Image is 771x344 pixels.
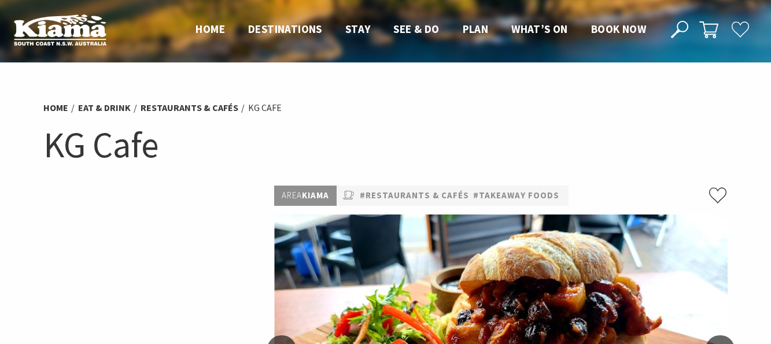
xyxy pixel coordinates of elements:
[184,20,658,39] nav: Main Menu
[345,22,371,36] span: Stay
[141,102,238,114] a: Restaurants & Cafés
[360,188,469,203] a: #Restaurants & Cafés
[473,188,559,203] a: #Takeaway Foods
[248,22,322,36] span: Destinations
[248,101,282,116] li: KG Cafe
[43,102,68,114] a: Home
[78,102,131,114] a: Eat & Drink
[393,22,439,36] span: See & Do
[14,14,106,46] img: Kiama Logo
[463,22,489,36] span: Plan
[511,22,568,36] span: What’s On
[43,121,728,168] h1: KG Cafe
[591,22,646,36] span: Book now
[282,190,302,201] span: Area
[274,186,337,206] p: Kiama
[195,22,225,36] span: Home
